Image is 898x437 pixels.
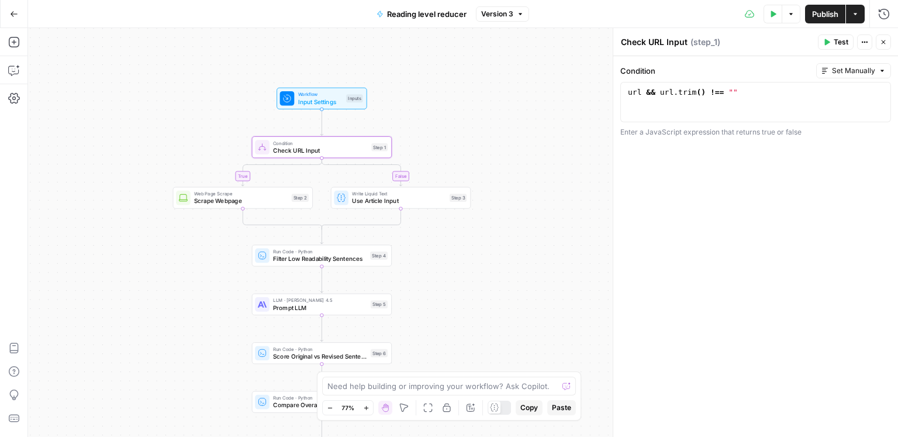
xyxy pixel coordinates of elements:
[834,37,848,47] span: Test
[818,35,854,50] button: Test
[352,190,446,197] span: Write Liquid Text
[252,294,392,315] div: LLM · [PERSON_NAME] 4.5Prompt LLMStep 5
[243,208,322,229] g: Edge from step_2 to step_1-conditional-end
[273,352,367,360] span: Score Original vs Revised Sentences
[370,252,388,260] div: Step 4
[346,94,363,102] div: Inputs
[331,187,471,209] div: Write Liquid TextUse Article InputStep 3
[341,403,354,412] span: 77%
[273,248,367,255] span: Run Code · Python
[194,190,288,197] span: Web Page Scrape
[252,245,392,266] div: Run Code · PythonFilter Low Readability SentencesStep 4
[832,66,875,76] span: Set Manually
[252,342,392,364] div: Run Code · PythonScore Original vs Revised SentencesStep 6
[552,402,571,413] span: Paste
[273,394,367,401] span: Run Code · Python
[273,401,367,410] span: Compare Overall Text Readability
[292,194,309,202] div: Step 2
[450,194,467,202] div: Step 3
[371,300,388,308] div: Step 5
[520,402,538,413] span: Copy
[805,5,845,23] button: Publish
[273,146,368,154] span: Check URL Input
[371,143,388,152] div: Step 1
[298,97,343,106] span: Input Settings
[320,109,323,135] g: Edge from start to step_1
[273,297,367,304] span: LLM · [PERSON_NAME] 4.5
[322,208,400,229] g: Edge from step_3 to step_1-conditional-end
[298,91,343,98] span: Workflow
[481,9,513,19] span: Version 3
[273,254,367,263] span: Filter Low Readability Sentences
[547,400,576,415] button: Paste
[369,5,474,23] button: Reading level reducer
[273,303,367,312] span: Prompt LLM
[273,346,367,353] span: Run Code · Python
[320,266,323,293] g: Edge from step_4 to step_5
[690,36,720,48] span: ( step_1 )
[322,158,402,186] g: Edge from step_1 to step_3
[371,349,388,357] div: Step 6
[194,197,288,205] span: Scrape Webpage
[252,391,392,413] div: Run Code · PythonCompare Overall Text ReadabilityStep 8
[273,140,368,147] span: Condition
[516,400,543,415] button: Copy
[816,63,891,78] button: Set Manually
[241,158,322,186] g: Edge from step_1 to step_2
[476,6,529,22] button: Version 3
[620,127,891,137] div: Enter a JavaScript expression that returns true or false
[620,65,811,77] label: Condition
[252,136,392,158] div: ConditionCheck URL InputStep 1
[352,197,446,205] span: Use Article Input
[320,227,323,244] g: Edge from step_1-conditional-end to step_4
[320,315,323,342] g: Edge from step_5 to step_6
[252,88,392,109] div: WorkflowInput SettingsInputs
[621,36,688,48] textarea: Check URL Input
[812,8,838,20] span: Publish
[387,8,467,20] span: Reading level reducer
[173,187,313,209] div: Web Page ScrapeScrape WebpageStep 2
